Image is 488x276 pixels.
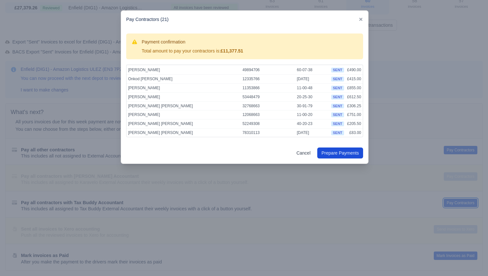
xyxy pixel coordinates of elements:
[331,68,344,72] span: sent
[456,245,488,276] iframe: Chat Widget
[346,101,363,110] td: £306.25
[241,110,295,119] td: 12068663
[121,11,368,28] div: Pay Contractors (21)
[346,75,363,84] td: £415.00
[331,95,344,100] span: sent
[346,128,363,137] td: £83.00
[127,75,241,84] td: Onkod [PERSON_NAME]
[346,119,363,128] td: £205.50
[241,128,295,137] td: 78310113
[127,128,241,137] td: [PERSON_NAME] [PERSON_NAME]
[295,128,330,137] td: [DATE]
[241,83,295,92] td: 11353866
[241,101,295,110] td: 32768663
[346,66,363,75] td: £490.00
[331,86,344,90] span: sent
[331,112,344,117] span: sent
[127,101,241,110] td: [PERSON_NAME] [PERSON_NAME]
[292,148,315,158] a: Cancel
[295,83,330,92] td: 11-00-48
[127,92,241,101] td: [PERSON_NAME]
[331,130,344,135] span: sent
[142,48,243,54] div: Total amount to pay your contractors is:
[331,121,344,126] span: sent
[127,66,241,75] td: [PERSON_NAME]
[346,110,363,119] td: £751.00
[295,92,330,101] td: 20-25-30
[295,101,330,110] td: 30-91-79
[331,77,344,81] span: sent
[295,66,330,75] td: 60-07-38
[241,75,295,84] td: 12335766
[142,39,243,45] h3: Payment confirmation
[241,66,295,75] td: 49894706
[331,104,344,109] span: sent
[241,119,295,128] td: 52249308
[241,92,295,101] td: 53448479
[127,83,241,92] td: [PERSON_NAME]
[220,48,243,53] strong: £11,377.51
[295,119,330,128] td: 40-20-23
[317,148,363,158] button: Prepare Payments
[127,119,241,128] td: [PERSON_NAME] [PERSON_NAME]
[295,75,330,84] td: [DATE]
[346,92,363,101] td: £612.50
[295,110,330,119] td: 11-00-20
[346,83,363,92] td: £855.00
[127,110,241,119] td: [PERSON_NAME]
